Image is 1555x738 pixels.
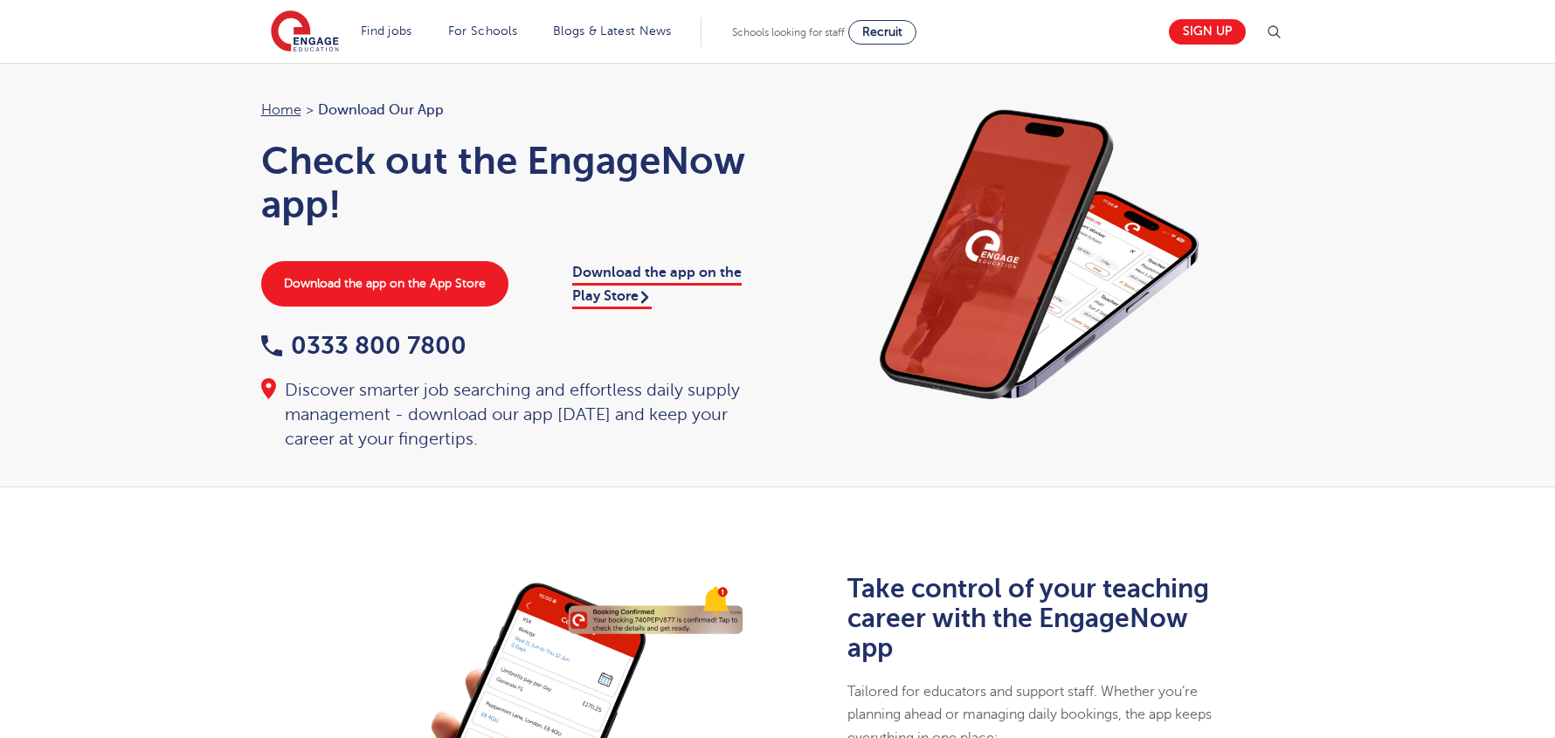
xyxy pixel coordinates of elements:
img: Engage Education [271,10,339,54]
a: Download the app on the App Store [261,261,508,307]
a: Blogs & Latest News [553,24,672,38]
a: Sign up [1169,19,1246,45]
a: For Schools [448,24,517,38]
span: > [306,102,314,118]
h1: Check out the EngageNow app! [261,139,761,226]
div: Discover smarter job searching and effortless daily supply management - download our app [DATE] a... [261,378,761,452]
a: Find jobs [361,24,412,38]
a: Home [261,102,301,118]
nav: breadcrumb [261,99,761,121]
a: 0333 800 7800 [261,332,466,359]
b: Take control of your teaching career with the EngageNow app [847,574,1209,663]
span: Recruit [862,25,902,38]
span: Schools looking for staff [732,26,845,38]
a: Recruit [848,20,916,45]
span: Download our app [318,99,444,121]
a: Download the app on the Play Store [572,265,742,308]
